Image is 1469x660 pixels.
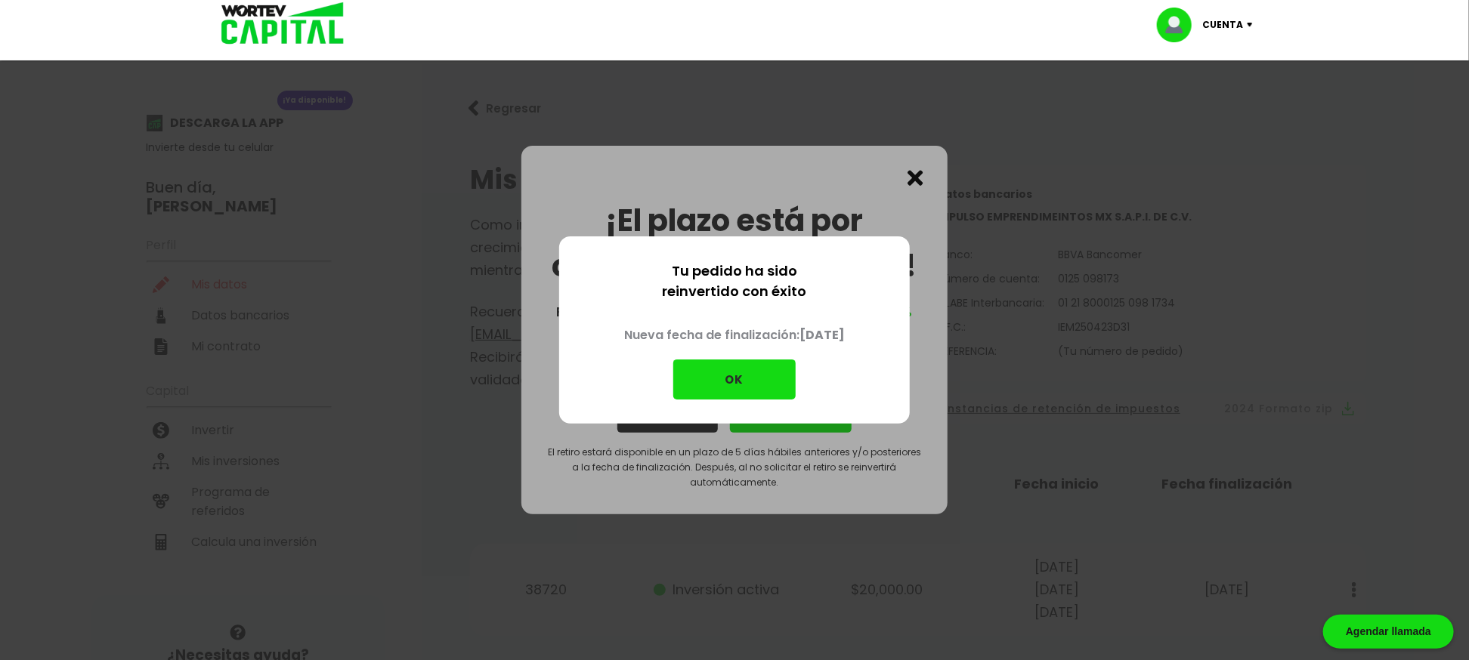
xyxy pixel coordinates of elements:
[659,261,810,313] p: Tu pedido ha sido reinvertido con éxito
[1323,615,1454,649] div: Agendar llamada
[799,326,845,344] b: [DATE]
[1157,8,1202,42] img: profile-image
[673,359,796,399] button: OK
[1243,23,1263,27] img: icon-down
[1202,14,1243,36] p: Cuenta
[609,313,860,359] p: Nueva fecha de finalización:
